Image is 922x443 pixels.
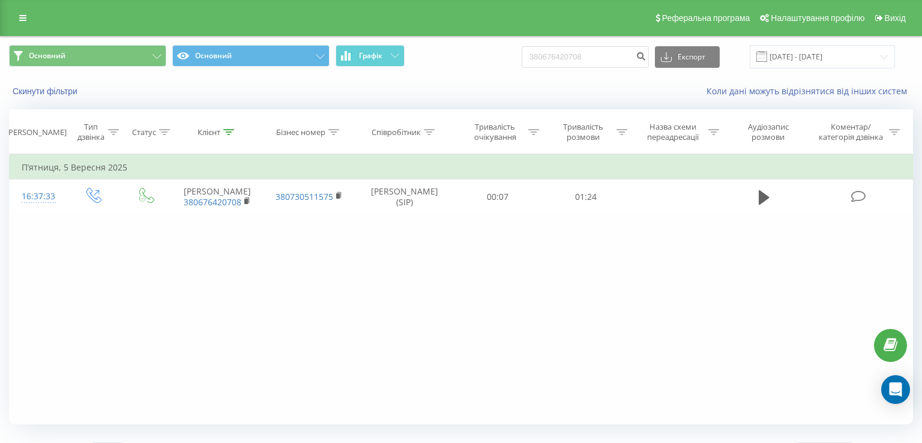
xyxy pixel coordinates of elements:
a: Коли дані можуть відрізнятися вiд інших систем [707,85,913,97]
button: Графік [336,45,405,67]
div: Назва схеми переадресації [641,122,705,142]
div: Бізнес номер [276,127,325,137]
td: 01:24 [542,179,630,214]
div: Клієнт [197,127,220,137]
input: Пошук за номером [522,46,649,68]
div: Тривалість очікування [465,122,525,142]
a: 380676420708 [184,196,241,208]
div: Аудіозапис розмови [733,122,804,142]
button: Основний [9,45,166,67]
div: [PERSON_NAME] [6,127,67,137]
span: Основний [29,51,65,61]
div: Співробітник [372,127,421,137]
span: Налаштування профілю [771,13,864,23]
span: Графік [359,52,382,60]
td: [PERSON_NAME] (SIP) [355,179,454,214]
div: Коментар/категорія дзвінка [816,122,886,142]
button: Експорт [655,46,720,68]
span: Вихід [885,13,906,23]
td: 00:07 [454,179,542,214]
button: Основний [172,45,330,67]
a: 380730511575 [276,191,333,202]
td: [PERSON_NAME] [172,179,264,214]
div: 16:37:33 [22,185,54,208]
td: П’ятниця, 5 Вересня 2025 [10,155,913,179]
span: Реферальна програма [662,13,750,23]
div: Open Intercom Messenger [881,375,910,404]
div: Тривалість розмови [553,122,613,142]
button: Скинути фільтри [9,86,83,97]
div: Тип дзвінка [76,122,105,142]
div: Статус [132,127,156,137]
